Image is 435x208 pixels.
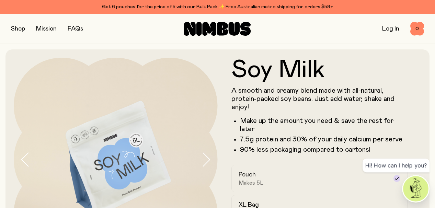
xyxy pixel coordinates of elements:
[231,58,408,82] h1: Soy Milk
[36,26,57,32] a: Mission
[410,22,424,36] button: 0
[240,135,408,143] li: 7.5g protein and 30% of your daily calcium per serve
[240,117,408,133] li: Make up the amount you need & save the rest for later
[363,159,430,172] div: Hi! How can I help you?
[382,26,399,32] a: Log In
[11,3,424,11] div: Get 6 pouches for the price of 5 with our Bulk Pack ✨ Free Australian metro shipping for orders $59+
[403,176,428,201] img: agent
[239,180,264,186] span: Makes 5L
[68,26,83,32] a: FAQs
[239,171,256,179] h2: Pouch
[240,146,408,154] p: 90% less packaging compared to cartons!
[231,86,408,111] p: A smooth and creamy blend made with all-natural, protein-packed soy beans. Just add water, shake ...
